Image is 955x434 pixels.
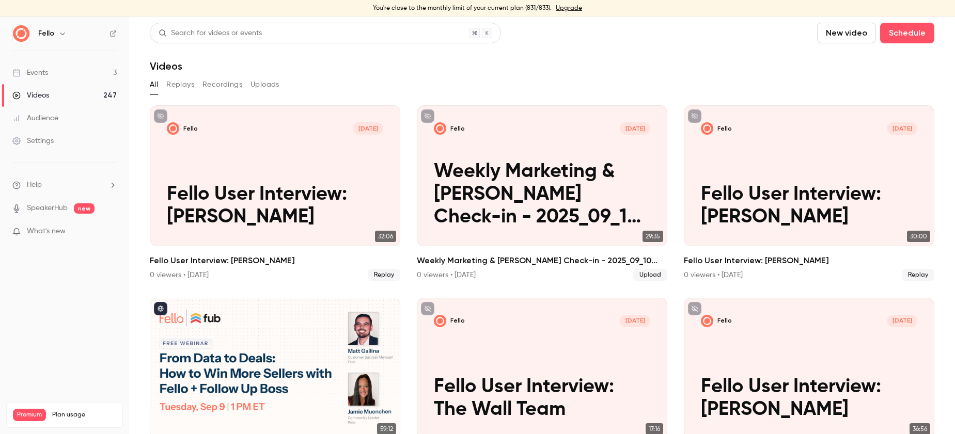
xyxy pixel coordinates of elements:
span: Plan usage [52,411,116,419]
button: unpublished [421,302,434,315]
span: What's new [27,226,66,237]
div: 0 viewers • [DATE] [417,270,476,280]
p: Fello [717,316,732,325]
p: Fello [450,316,465,325]
span: [DATE] [620,122,650,135]
a: Weekly Marketing & Ryan Check-in - 2025_09_10 12_30 MDT - RecordingFello[DATE]Weekly Marketing & ... [417,105,667,281]
span: Premium [13,409,46,421]
p: Fello [450,124,465,133]
button: unpublished [421,109,434,123]
div: Search for videos or events [159,28,262,39]
span: [DATE] [353,122,383,135]
p: Fello [717,124,732,133]
span: 30:00 [907,231,930,242]
button: unpublished [688,302,701,315]
div: Audience [12,113,58,123]
button: Uploads [251,76,279,93]
p: Fello [183,124,198,133]
img: Fello User Interview: Buddy Blake [701,315,713,327]
span: Replay [368,269,400,281]
h2: Fello User Interview: [PERSON_NAME] [684,254,934,267]
button: unpublished [688,109,701,123]
span: [DATE] [620,315,650,327]
button: Replays [166,76,194,93]
p: Fello User Interview: [PERSON_NAME] [701,376,918,422]
a: Fello User Interview: Jay MacklinFello[DATE]Fello User Interview: [PERSON_NAME]32:06Fello User In... [150,105,400,281]
button: unpublished [154,109,167,123]
span: 29:35 [643,231,663,242]
a: Upgrade [556,4,582,12]
span: 32:06 [375,231,396,242]
a: Fello User Interview: Shannon Biszantz Fello[DATE]Fello User Interview: [PERSON_NAME]30:00Fello U... [684,105,934,281]
li: Fello User Interview: Jay Macklin [150,105,400,281]
h6: Fello [38,28,54,39]
button: New video [817,23,876,43]
p: Fello User Interview: The Wall Team [434,376,651,422]
li: Weekly Marketing & Ryan Check-in - 2025_09_10 12_30 MDT - Recording [417,105,667,281]
button: Schedule [880,23,934,43]
button: published [154,302,167,315]
div: 0 viewers • [DATE] [684,270,743,280]
span: new [74,203,95,214]
button: Recordings [202,76,242,93]
img: Weekly Marketing & Ryan Check-in - 2025_09_10 12_30 MDT - Recording [434,122,446,135]
div: 0 viewers • [DATE] [150,270,209,280]
h2: Weekly Marketing & [PERSON_NAME] Check-in - 2025_09_10 12_30 MDT - Recording [417,254,667,267]
a: SpeakerHub [27,203,68,214]
p: Fello User Interview: [PERSON_NAME] [167,184,384,229]
img: Fello User Interview: Shannon Biszantz [701,122,713,135]
p: Weekly Marketing & [PERSON_NAME] Check-in - 2025_09_10 12_30 MDT - Recording [434,161,651,229]
h1: Videos [150,60,182,72]
h2: Fello User Interview: [PERSON_NAME] [150,254,400,267]
span: Upload [633,269,667,281]
li: Fello User Interview: Shannon Biszantz [684,105,934,281]
section: Videos [150,23,934,428]
button: All [150,76,158,93]
img: Fello User Interview: Jay Macklin [167,122,179,135]
span: [DATE] [887,122,917,135]
span: [DATE] [887,315,917,327]
span: Help [27,180,42,190]
img: Fello [13,25,29,42]
div: Settings [12,136,54,146]
iframe: Noticeable Trigger [104,227,117,236]
li: help-dropdown-opener [12,180,117,190]
div: Videos [12,90,49,101]
p: Fello User Interview: [PERSON_NAME] [701,184,918,229]
span: Replay [902,269,934,281]
img: Fello User Interview: The Wall Team [434,315,446,327]
div: Events [12,68,48,78]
